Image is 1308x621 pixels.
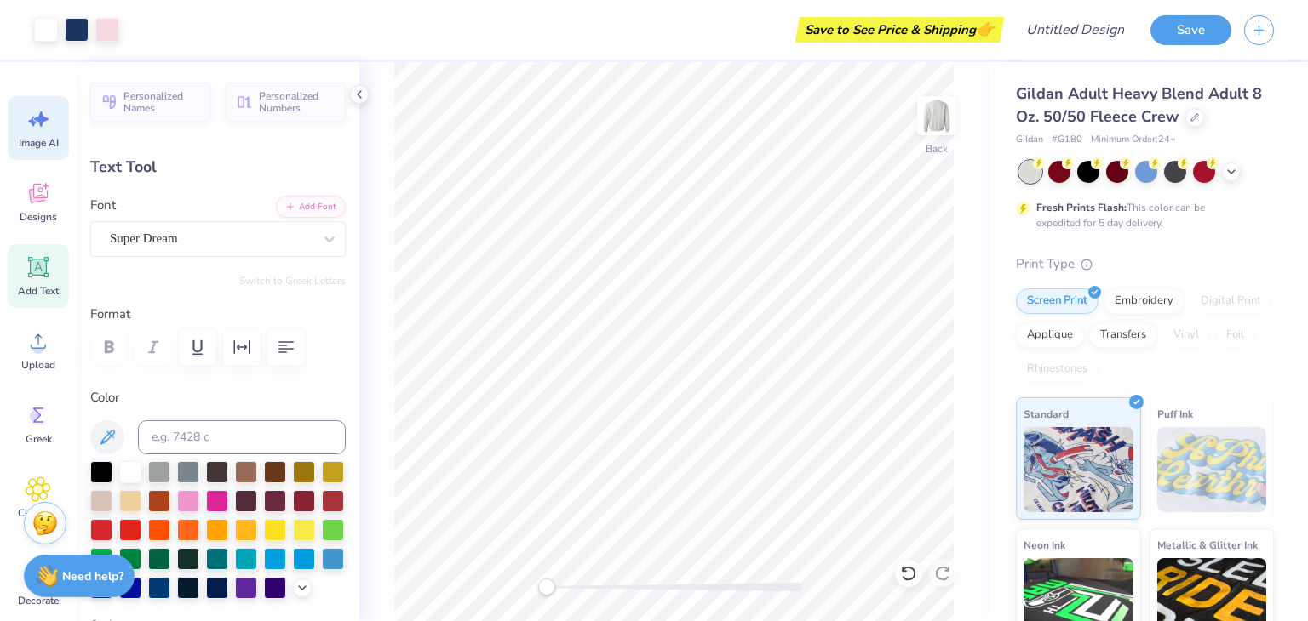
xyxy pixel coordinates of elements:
[18,284,59,298] span: Add Text
[1162,322,1210,348] div: Vinyl
[226,83,346,122] button: Personalized Numbers
[123,90,200,114] span: Personalized Names
[90,305,346,324] label: Format
[276,196,346,218] button: Add Font
[1016,254,1274,274] div: Print Type
[1157,405,1193,423] span: Puff Ink
[1104,288,1185,314] div: Embroidery
[239,274,346,288] button: Switch to Greek Letters
[90,83,210,122] button: Personalized Names
[26,432,52,446] span: Greek
[1024,536,1065,554] span: Neon Ink
[259,90,336,114] span: Personalized Numbers
[1016,322,1084,348] div: Applique
[920,99,954,133] img: Back
[1013,13,1138,47] input: Untitled Design
[1215,322,1255,348] div: Foil
[1150,15,1231,45] button: Save
[138,420,346,454] input: e.g. 7428 c
[19,136,59,150] span: Image AI
[1016,288,1099,314] div: Screen Print
[1036,201,1127,214] strong: Fresh Prints Flash:
[1190,288,1272,314] div: Digital Print
[538,578,555,595] div: Accessibility label
[1052,133,1082,147] span: # G180
[926,141,948,157] div: Back
[1024,427,1133,512] img: Standard
[62,568,123,584] strong: Need help?
[1091,133,1176,147] span: Minimum Order: 24 +
[90,156,346,179] div: Text Tool
[90,388,346,407] label: Color
[1016,133,1043,147] span: Gildan
[800,17,1000,43] div: Save to See Price & Shipping
[10,506,66,533] span: Clipart & logos
[1157,536,1258,554] span: Metallic & Glitter Ink
[1157,427,1267,512] img: Puff Ink
[1036,200,1246,231] div: This color can be expedited for 5 day delivery.
[20,210,57,224] span: Designs
[976,19,995,39] span: 👉
[1089,322,1157,348] div: Transfers
[18,594,59,607] span: Decorate
[90,196,116,215] label: Font
[1016,83,1262,127] span: Gildan Adult Heavy Blend Adult 8 Oz. 50/50 Fleece Crew
[1024,405,1069,423] span: Standard
[21,358,55,372] span: Upload
[1016,356,1099,382] div: Rhinestones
